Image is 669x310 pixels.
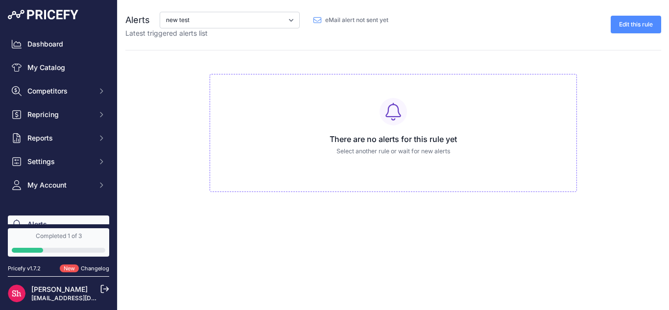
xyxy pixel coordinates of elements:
[8,82,109,100] button: Competitors
[8,35,109,53] a: Dashboard
[125,28,396,38] p: Latest triggered alerts list
[8,129,109,147] button: Reports
[31,294,134,302] a: [EMAIL_ADDRESS][DOMAIN_NAME]
[31,285,88,293] a: [PERSON_NAME]
[27,157,92,167] span: Settings
[611,16,661,33] a: Edit this rule
[8,264,41,273] div: Pricefy v1.7.2
[8,215,109,233] a: Alerts
[218,147,569,156] p: Select another rule or wait for new alerts
[8,106,109,123] button: Repricing
[60,264,79,273] span: New
[8,176,109,194] button: My Account
[8,10,78,20] img: Pricefy Logo
[218,133,569,145] h3: There are no alerts for this rule yet
[81,265,109,272] a: Changelog
[125,15,150,25] span: Alerts
[27,133,92,143] span: Reports
[27,110,92,119] span: Repricing
[325,16,388,24] span: eMail alert not sent yet
[27,86,92,96] span: Competitors
[8,228,109,257] a: Completed 1 of 3
[8,153,109,170] button: Settings
[8,59,109,76] a: My Catalog
[27,180,92,190] span: My Account
[8,35,109,270] nav: Sidebar
[12,232,105,240] div: Completed 1 of 3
